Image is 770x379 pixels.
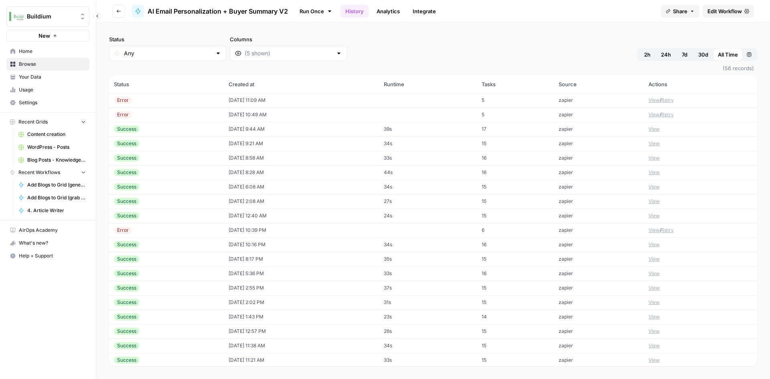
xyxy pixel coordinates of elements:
[379,353,477,367] td: 33s
[554,107,644,122] td: zapier
[19,86,86,93] span: Usage
[379,324,477,338] td: 26s
[477,136,554,151] td: 15
[27,156,86,164] span: Blog Posts - Knowledge Base.csv
[38,32,50,40] span: New
[644,75,757,93] th: Actions
[15,191,89,204] a: Add Blogs to Grid (grab Getty image)
[148,6,288,16] span: AI Email Personalization + Buyer Summary V2
[224,75,379,93] th: Created at
[114,198,140,205] div: Success
[477,252,554,266] td: 15
[15,178,89,191] a: Add Blogs to Grid (generate AI image)
[648,328,660,335] button: View
[15,204,89,217] a: 4. Article Writer
[6,71,89,83] a: Your Data
[114,313,140,320] div: Success
[224,107,379,122] td: [DATE] 10:49 AM
[477,165,554,180] td: 16
[114,154,140,162] div: Success
[554,237,644,252] td: zapier
[648,212,660,219] button: View
[6,45,89,58] a: Home
[27,12,75,20] span: Buildium
[554,338,644,353] td: zapier
[656,48,676,61] button: 24h
[15,154,89,166] a: Blog Posts - Knowledge Base.csv
[554,165,644,180] td: zapier
[707,7,742,15] span: Edit Workflow
[224,194,379,209] td: [DATE] 2:08 AM
[379,122,477,136] td: 39s
[379,266,477,281] td: 33s
[27,144,86,151] span: WordPress - Posts
[554,266,644,281] td: zapier
[477,151,554,165] td: 16
[554,75,644,93] th: Source
[698,51,708,59] span: 30d
[224,122,379,136] td: [DATE] 9:44 AM
[6,30,89,42] button: New
[379,237,477,252] td: 34s
[638,48,656,61] button: 2h
[19,48,86,55] span: Home
[9,9,24,24] img: Buildium Logo
[554,310,644,324] td: zapier
[114,255,140,263] div: Success
[340,5,369,18] a: History
[224,295,379,310] td: [DATE] 2:02 PM
[554,151,644,165] td: zapier
[6,96,89,109] a: Settings
[15,141,89,154] a: WordPress - Posts
[224,237,379,252] td: [DATE] 10:16 PM
[379,295,477,310] td: 31s
[644,223,757,237] td: /
[644,93,757,107] td: /
[648,241,660,248] button: View
[554,324,644,338] td: zapier
[477,194,554,209] td: 15
[114,270,140,277] div: Success
[379,310,477,324] td: 23s
[19,61,86,68] span: Browse
[648,183,660,191] button: View
[648,227,660,234] button: View
[224,180,379,194] td: [DATE] 6:08 AM
[477,295,554,310] td: 15
[224,93,379,107] td: [DATE] 11:09 AM
[554,353,644,367] td: zapier
[6,224,89,237] a: AirOps Academy
[27,207,86,214] span: 4. Article Writer
[114,212,140,219] div: Success
[408,5,441,18] a: Integrate
[224,281,379,295] td: [DATE] 2:55 PM
[230,35,347,43] label: Columns
[224,165,379,180] td: [DATE] 8:28 AM
[477,324,554,338] td: 15
[554,295,644,310] td: zapier
[114,183,140,191] div: Success
[648,284,660,292] button: View
[109,35,227,43] label: Status
[19,99,86,106] span: Settings
[114,111,132,118] div: Error
[682,51,687,59] span: 7d
[648,111,660,118] button: View
[19,73,86,81] span: Your Data
[693,48,713,61] button: 30d
[109,75,224,93] th: Status
[644,107,757,122] td: /
[477,266,554,281] td: 16
[224,338,379,353] td: [DATE] 11:38 AM
[379,338,477,353] td: 34s
[554,93,644,107] td: zapier
[6,83,89,96] a: Usage
[379,194,477,209] td: 27s
[114,328,140,335] div: Success
[554,122,644,136] td: zapier
[6,166,89,178] button: Recent Workflows
[477,93,554,107] td: 5
[114,284,140,292] div: Success
[379,281,477,295] td: 37s
[19,227,86,234] span: AirOps Academy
